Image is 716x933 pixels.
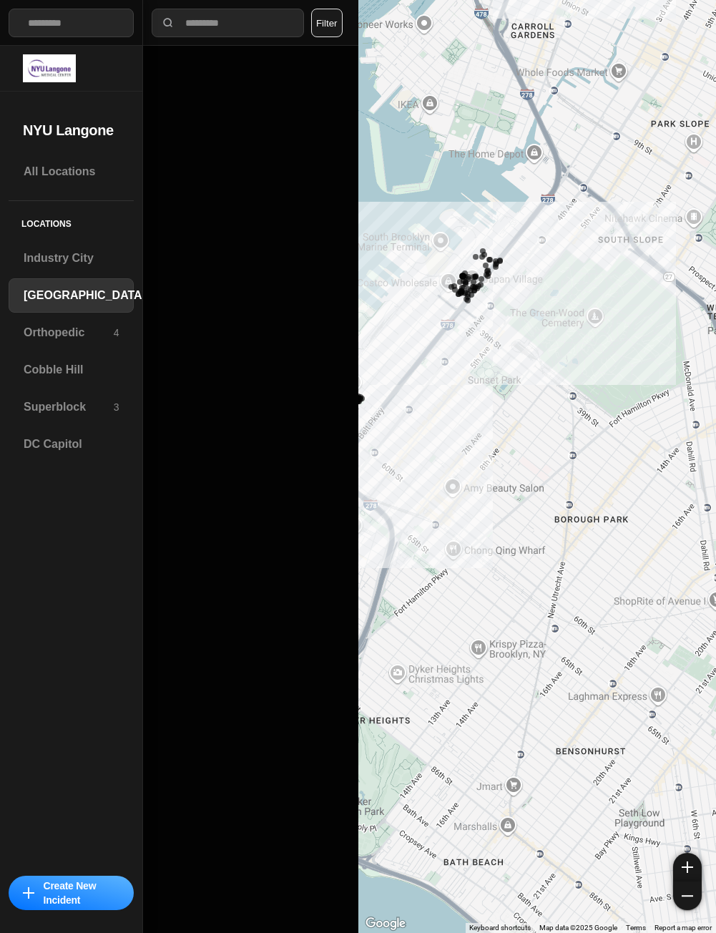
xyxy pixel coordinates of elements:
[626,924,646,932] a: Terms (opens in new tab)
[9,241,134,275] a: Industry City
[161,16,175,30] img: search
[9,390,134,424] a: Superblock3
[44,879,120,907] p: Create New Incident
[9,155,134,189] a: All Locations
[24,399,114,416] h3: Superblock
[114,400,119,414] p: 3
[654,924,712,932] a: Report a map error
[539,924,617,932] span: Map data ©2025 Google
[469,923,531,933] button: Keyboard shortcuts
[24,287,146,304] h3: [GEOGRAPHIC_DATA]
[24,436,119,453] h3: DC Capitol
[24,163,119,180] h3: All Locations
[311,9,343,37] button: Filter
[9,876,134,910] button: iconCreate New Incident
[673,853,702,881] button: zoom-in
[673,881,702,910] button: zoom-out
[24,361,119,378] h3: Cobble Hill
[9,427,134,461] a: DC Capitol
[23,887,34,899] img: icon
[9,201,134,241] h5: Locations
[682,861,693,873] img: zoom-in
[348,378,359,410] img: notch
[24,250,119,267] h3: Industry City
[9,353,134,387] a: Cobble Hill
[9,316,134,350] a: Orthopedic4
[682,890,693,902] img: zoom-out
[114,326,119,340] p: 4
[362,914,409,933] a: Open this area in Google Maps (opens a new window)
[23,120,119,140] h2: NYU Langone
[362,914,409,933] img: Google
[24,324,114,341] h3: Orthopedic
[9,278,134,313] a: [GEOGRAPHIC_DATA]
[23,54,76,82] img: logo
